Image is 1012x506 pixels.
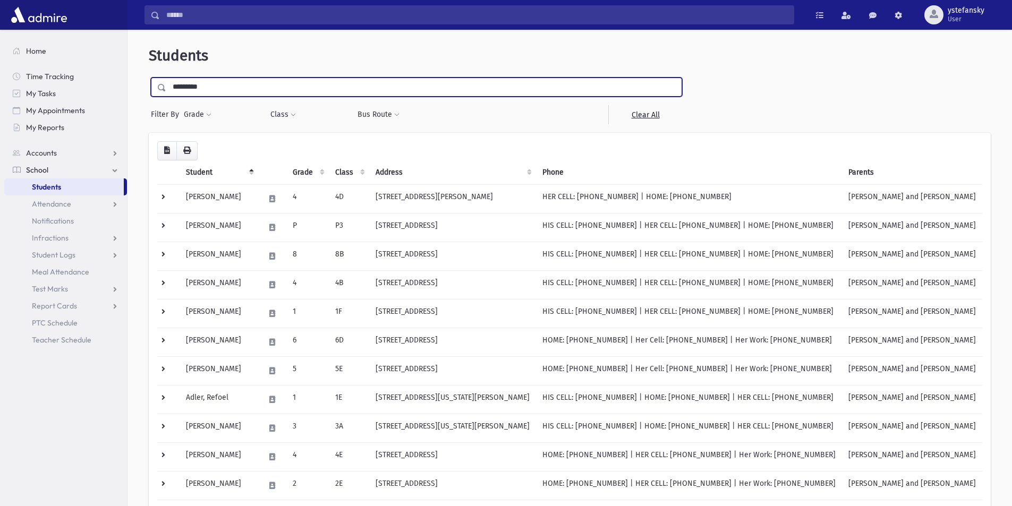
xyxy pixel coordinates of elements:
a: Report Cards [4,297,127,314]
td: 1F [329,299,369,328]
td: 1E [329,385,369,414]
td: [STREET_ADDRESS] [369,242,536,270]
td: [STREET_ADDRESS][US_STATE][PERSON_NAME] [369,385,536,414]
td: [PERSON_NAME] [180,299,258,328]
td: 5E [329,356,369,385]
td: P [286,213,329,242]
td: [PERSON_NAME] and [PERSON_NAME] [842,442,982,471]
td: [PERSON_NAME] and [PERSON_NAME] [842,356,982,385]
td: [PERSON_NAME] [180,213,258,242]
td: [STREET_ADDRESS] [369,471,536,500]
span: User [948,15,984,23]
span: Accounts [26,148,57,158]
td: HOME: [PHONE_NUMBER] | HER CELL: [PHONE_NUMBER] | Her Work: [PHONE_NUMBER] [536,442,842,471]
td: 5 [286,356,329,385]
span: PTC Schedule [32,318,78,328]
td: 4E [329,442,369,471]
td: [STREET_ADDRESS] [369,299,536,328]
td: HIS CELL: [PHONE_NUMBER] | HER CELL: [PHONE_NUMBER] | HOME: [PHONE_NUMBER] [536,299,842,328]
span: Attendance [32,199,71,209]
td: [STREET_ADDRESS] [369,270,536,299]
td: [STREET_ADDRESS] [369,213,536,242]
td: 3A [329,414,369,442]
span: Home [26,46,46,56]
a: My Appointments [4,102,127,119]
td: [PERSON_NAME] and [PERSON_NAME] [842,414,982,442]
a: Students [4,178,124,195]
td: [PERSON_NAME] and [PERSON_NAME] [842,242,982,270]
td: [PERSON_NAME] and [PERSON_NAME] [842,328,982,356]
td: [PERSON_NAME] [180,442,258,471]
button: Bus Route [357,105,400,124]
a: School [4,161,127,178]
th: Class: activate to sort column ascending [329,160,369,185]
td: 4D [329,184,369,213]
td: HOME: [PHONE_NUMBER] | Her Cell: [PHONE_NUMBER] | Her Work: [PHONE_NUMBER] [536,328,842,356]
td: [PERSON_NAME] [180,242,258,270]
td: 4 [286,442,329,471]
th: Student: activate to sort column descending [180,160,258,185]
th: Address: activate to sort column ascending [369,160,536,185]
span: ystefansky [948,6,984,15]
td: [STREET_ADDRESS] [369,328,536,356]
td: P3 [329,213,369,242]
td: HIS CELL: [PHONE_NUMBER] | HER CELL: [PHONE_NUMBER] | HOME: [PHONE_NUMBER] [536,213,842,242]
td: HOME: [PHONE_NUMBER] | Her Cell: [PHONE_NUMBER] | Her Work: [PHONE_NUMBER] [536,356,842,385]
td: 1 [286,385,329,414]
td: HIS CELL: [PHONE_NUMBER] | HER CELL: [PHONE_NUMBER] | HOME: [PHONE_NUMBER] [536,242,842,270]
button: CSV [157,141,177,160]
span: My Appointments [26,106,85,115]
span: Notifications [32,216,74,226]
td: HIS CELL: [PHONE_NUMBER] | HER CELL: [PHONE_NUMBER] | HOME: [PHONE_NUMBER] [536,270,842,299]
td: 6D [329,328,369,356]
td: [PERSON_NAME] [180,356,258,385]
td: 4 [286,184,329,213]
td: [PERSON_NAME] and [PERSON_NAME] [842,471,982,500]
td: [STREET_ADDRESS] [369,442,536,471]
a: Attendance [4,195,127,212]
a: Clear All [608,105,682,124]
td: HOME: [PHONE_NUMBER] | HER CELL: [PHONE_NUMBER] | Her Work: [PHONE_NUMBER] [536,471,842,500]
span: Filter By [151,109,183,120]
a: Meal Attendance [4,263,127,280]
td: [PERSON_NAME] [180,184,258,213]
span: Test Marks [32,284,68,294]
td: HIS CELL: [PHONE_NUMBER] | HOME: [PHONE_NUMBER] | HER CELL: [PHONE_NUMBER] [536,385,842,414]
th: Parents [842,160,982,185]
a: Time Tracking [4,68,127,85]
input: Search [160,5,794,24]
td: 2 [286,471,329,500]
td: 4 [286,270,329,299]
td: 3 [286,414,329,442]
td: HIS CELL: [PHONE_NUMBER] | HOME: [PHONE_NUMBER] | HER CELL: [PHONE_NUMBER] [536,414,842,442]
td: [STREET_ADDRESS] [369,356,536,385]
a: Notifications [4,212,127,229]
span: Student Logs [32,250,75,260]
button: Grade [183,105,212,124]
span: Meal Attendance [32,267,89,277]
td: 8B [329,242,369,270]
a: Teacher Schedule [4,331,127,348]
a: Test Marks [4,280,127,297]
a: PTC Schedule [4,314,127,331]
span: Infractions [32,233,69,243]
td: [PERSON_NAME] [180,471,258,500]
td: 8 [286,242,329,270]
td: [PERSON_NAME] and [PERSON_NAME] [842,385,982,414]
a: Home [4,42,127,59]
td: 2E [329,471,369,500]
a: Accounts [4,144,127,161]
button: Print [176,141,198,160]
td: HER CELL: [PHONE_NUMBER] | HOME: [PHONE_NUMBER] [536,184,842,213]
span: My Reports [26,123,64,132]
td: [PERSON_NAME] and [PERSON_NAME] [842,213,982,242]
a: Infractions [4,229,127,246]
th: Phone [536,160,842,185]
td: 1 [286,299,329,328]
td: 6 [286,328,329,356]
span: Report Cards [32,301,77,311]
td: [PERSON_NAME] and [PERSON_NAME] [842,184,982,213]
span: Time Tracking [26,72,74,81]
span: Teacher Schedule [32,335,91,345]
td: Adler, Refoel [180,385,258,414]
